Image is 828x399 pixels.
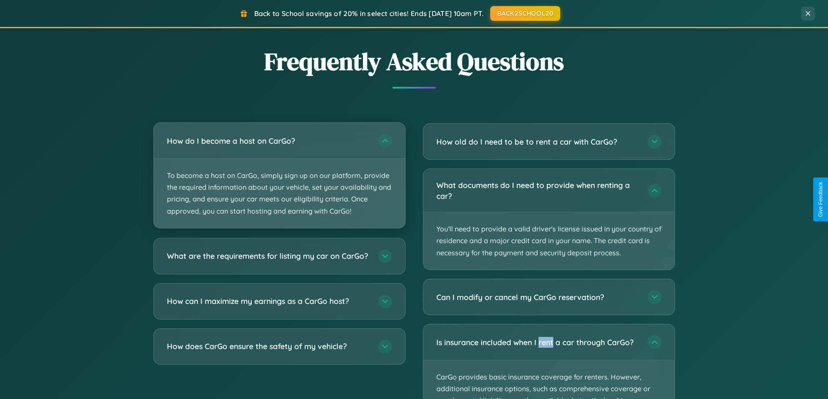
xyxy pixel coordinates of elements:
h3: How do I become a host on CarGo? [167,135,369,146]
h3: How old do I need to be to rent a car with CarGo? [436,136,639,147]
h3: How does CarGo ensure the safety of my vehicle? [167,341,369,352]
span: Back to School savings of 20% in select cities! Ends [DATE] 10am PT. [254,9,484,18]
h3: Is insurance included when I rent a car through CarGo? [436,337,639,348]
h3: How can I maximize my earnings as a CarGo host? [167,296,369,307]
h3: What documents do I need to provide when renting a car? [436,180,639,201]
p: You'll need to provide a valid driver's license issued in your country of residence and a major c... [423,212,675,270]
h3: Can I modify or cancel my CarGo reservation? [436,292,639,303]
button: BACK2SCHOOL20 [490,6,560,21]
h2: Frequently Asked Questions [153,45,675,78]
h3: What are the requirements for listing my car on CarGo? [167,251,369,261]
p: To become a host on CarGo, simply sign up on our platform, provide the required information about... [154,159,405,228]
div: Give Feedback [818,182,824,217]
